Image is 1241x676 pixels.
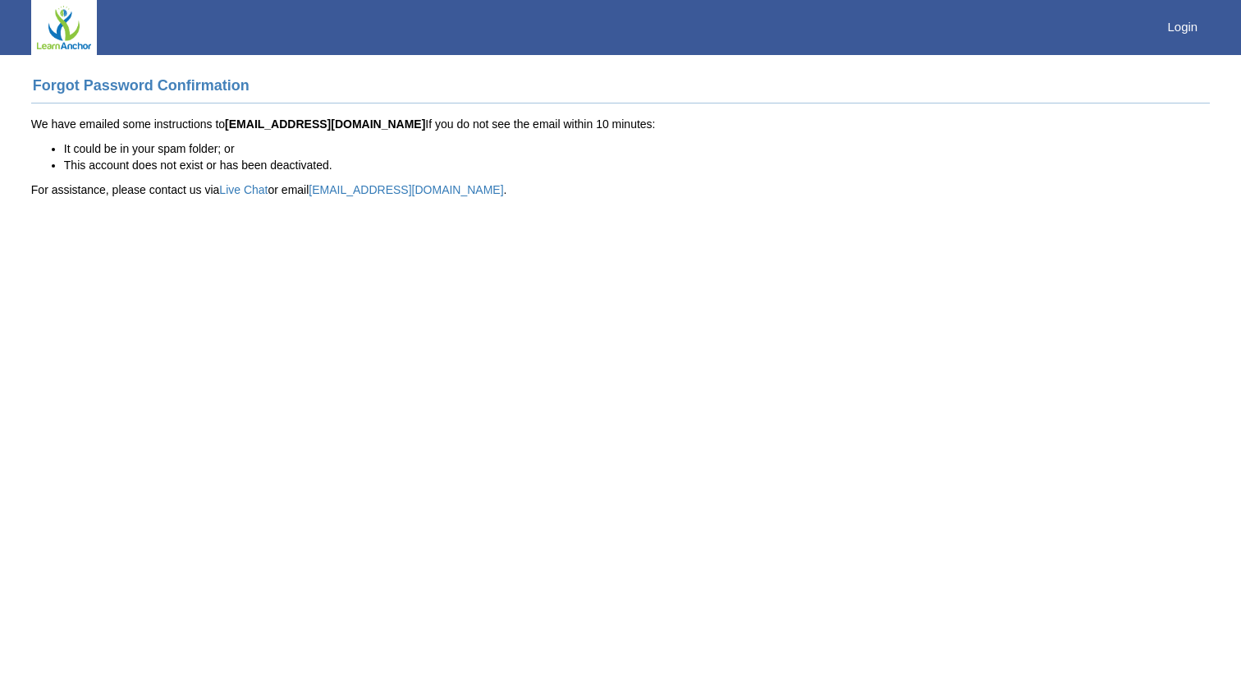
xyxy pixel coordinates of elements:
b: [EMAIL_ADDRESS][DOMAIN_NAME] [225,117,425,131]
p: For assistance, please contact us via or email . [31,182,1210,198]
h4: Forgot Password Confirmation [31,70,1210,103]
li: It could be in your spam folder; or [64,140,1210,157]
li: This account does not exist or has been deactivated. [64,157,1210,173]
a: Live Chat [219,183,268,196]
a: Login [1167,8,1197,46]
a: [EMAIL_ADDRESS][DOMAIN_NAME] [309,183,503,196]
p: We have emailed some instructions to If you do not see the email within 10 minutes: [31,116,1210,132]
img: logo.PNG [35,4,94,51]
